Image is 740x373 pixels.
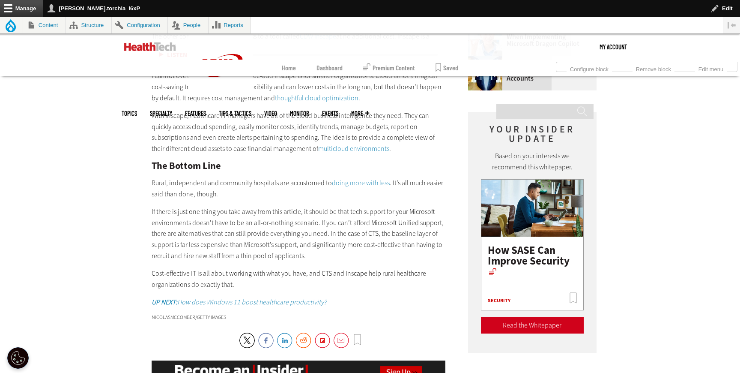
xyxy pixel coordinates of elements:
button: Open Preferences [7,347,29,369]
a: CDW [189,90,253,99]
a: My Account [600,34,627,60]
a: Home [282,60,296,76]
h2: Your Insider Update [481,125,584,144]
div: User menu [600,34,627,60]
img: Work from home [481,180,583,236]
a: UP NEXT:How does Windows 11 boost healthcare productivity? [152,298,326,307]
a: How SASE Can Improve Security [488,243,570,279]
div: Cookie Settings [7,347,29,369]
span: Topics [122,110,137,117]
a: MonITor [290,110,309,117]
h2: The Bottom Line [152,161,445,171]
span: Specialty [150,110,172,117]
a: Reports [209,17,251,33]
strong: UP NEXT: [152,298,177,307]
p: With Inscape, healthcare IT managers have all of the cloud business intelligence they need. They ... [152,110,445,154]
a: Features [185,110,206,117]
a: Premium Content [363,60,415,76]
a: Tips & Tactics [219,110,251,117]
a: Edit menu [695,63,727,73]
a: Structure [66,17,111,33]
a: Events [322,110,338,117]
a: Read the Whitepaper [481,317,584,334]
p: Based on your interests we recommend this whitepaper. [481,150,584,172]
p: Cost-effective IT is all about working with what you have, and CTS and Inscape help rural healthc... [152,268,445,290]
a: Saved [436,60,458,76]
a: multicloud environments [318,144,389,153]
span: More [351,110,369,117]
img: Home [124,42,176,51]
img: Home [189,34,253,97]
a: Dashboard [316,60,343,76]
div: NicolasMcComber/Getty Images [152,315,445,320]
p: If there is just one thing you take away from this article, it should be that tech support for yo... [152,206,445,261]
em: How does Windows 11 boost healthcare productivity? [152,298,326,307]
a: Content [23,17,66,33]
a: Configuration [112,17,167,33]
a: doing more with less [332,178,390,187]
a: Remove block [633,63,674,73]
a: Configure block [567,63,612,73]
button: Vertical orientation [723,17,740,33]
a: Security [488,297,510,304]
a: People [168,17,208,33]
p: Rural, independent and community hospitals are accustomed to . It’s all much easier said than don... [152,177,445,199]
a: Video [264,110,277,117]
